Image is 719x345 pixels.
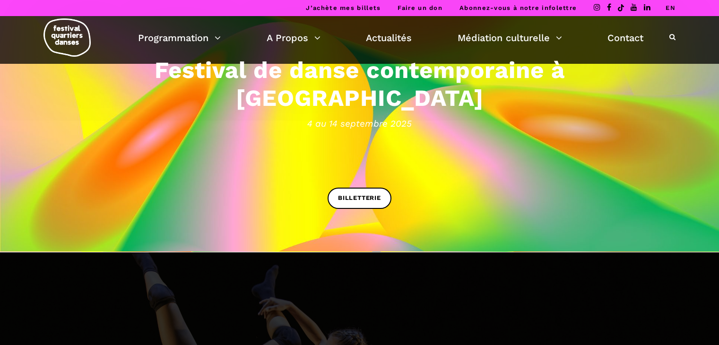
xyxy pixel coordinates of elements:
[138,30,221,46] a: Programmation
[666,4,676,11] a: EN
[43,18,91,57] img: logo-fqd-med
[398,4,442,11] a: Faire un don
[67,116,653,130] span: 4 au 14 septembre 2025
[338,193,381,203] span: BILLETTERIE
[366,30,412,46] a: Actualités
[458,30,562,46] a: Médiation culturelle
[306,4,381,11] a: J’achète mes billets
[607,30,643,46] a: Contact
[267,30,321,46] a: A Propos
[328,188,391,209] a: BILLETTERIE
[67,56,653,112] h3: Festival de danse contemporaine à [GEOGRAPHIC_DATA]
[459,4,577,11] a: Abonnez-vous à notre infolettre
